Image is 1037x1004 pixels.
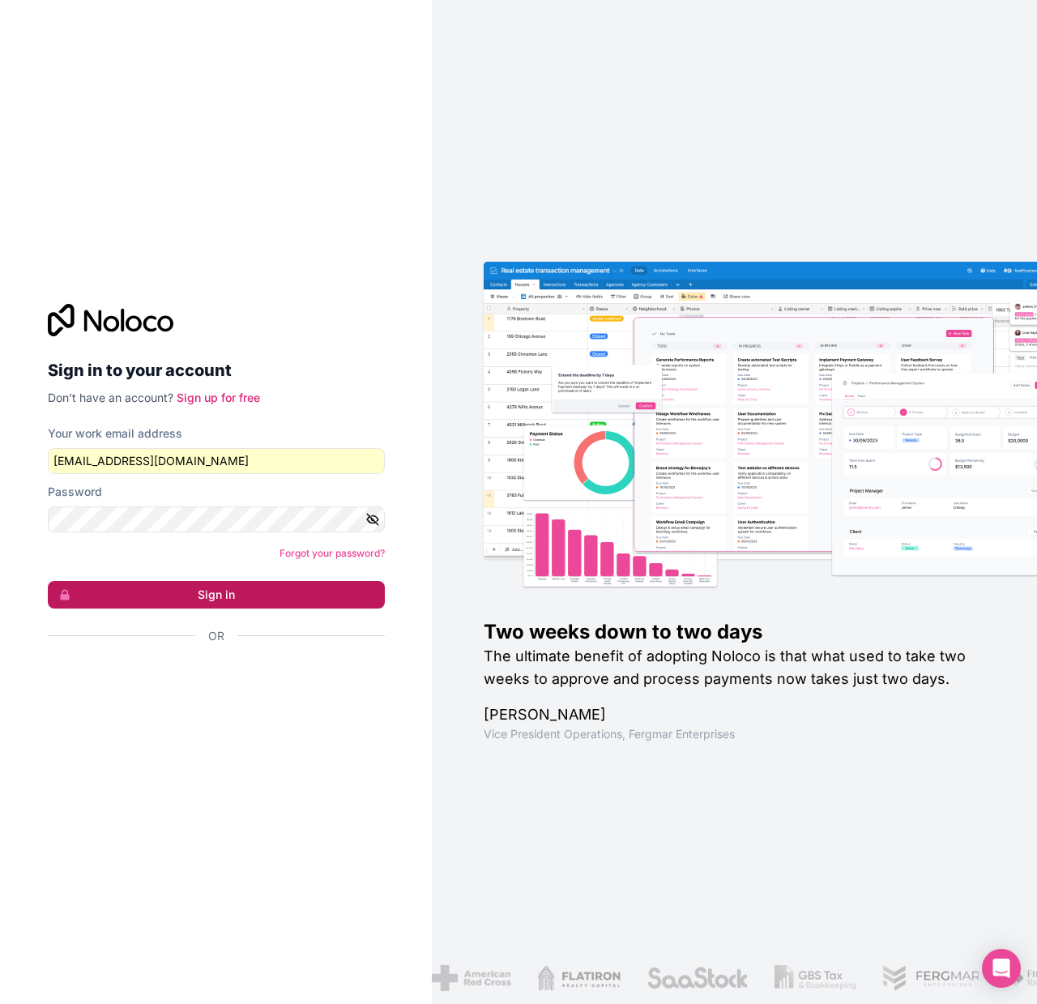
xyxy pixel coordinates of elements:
span: Or [208,628,224,644]
h2: The ultimate benefit of adopting Noloco is that what used to take two weeks to approve and proces... [484,645,985,690]
label: Password [48,484,102,500]
input: Email address [48,448,385,474]
span: Don't have an account? [48,391,173,404]
div: Open Intercom Messenger [982,949,1021,988]
h1: [PERSON_NAME] [484,703,985,726]
img: /assets/american-red-cross-BAupjrZR.png [432,965,510,991]
img: /assets/saastock-C6Zbiodz.png [647,965,749,991]
img: /assets/flatiron-C8eUkumj.png [537,965,621,991]
img: /assets/fergmar-CudnrXN5.png [882,965,981,991]
h1: Vice President Operations , Fergmar Enterprises [484,726,985,742]
label: Your work email address [48,425,182,442]
a: Forgot your password? [280,547,385,559]
h1: Two weeks down to two days [484,619,985,645]
h2: Sign in to your account [48,356,385,385]
img: /assets/gbstax-C-GtDUiK.png [775,965,857,991]
button: Sign in [48,581,385,609]
iframe: Sign in with Google Button [40,662,380,698]
a: Sign up for free [177,391,260,404]
input: Password [48,506,385,532]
